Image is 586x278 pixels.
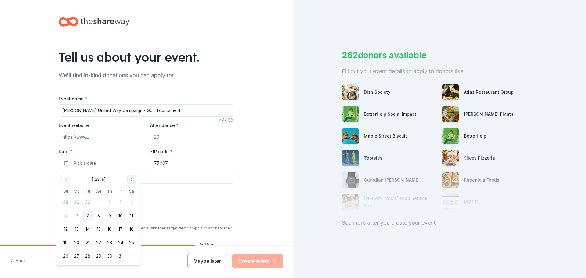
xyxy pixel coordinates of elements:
[59,157,143,169] button: Pick a date
[93,251,104,262] button: 29
[74,160,96,167] span: Pick a date
[126,210,137,221] button: 11
[10,255,26,267] button: Back
[82,188,93,194] th: Tuesday
[71,188,82,194] th: Monday
[364,110,416,118] div: BetterHelp Social Impact
[115,210,126,221] button: 10
[71,224,82,235] button: 13
[342,67,537,76] div: Fill out your event details to apply to donors like:
[464,88,514,96] div: Atlas Restaurant Group
[61,175,70,184] button: Go to previous month
[59,211,234,223] button: Select
[342,84,359,100] img: photo for Dish Society
[150,149,172,155] label: ZIP code
[464,132,487,140] div: BetterHelp
[60,188,71,194] th: Sunday
[187,254,227,268] button: Maybe later
[126,237,137,248] button: 25
[59,122,89,128] label: Event website
[127,175,136,184] button: Go to next month
[442,84,459,100] img: photo for Atlas Restaurant Group
[342,218,537,228] div: See more after you create your event!
[342,128,359,144] img: photo for Maple Street Biscuit
[115,224,126,235] button: 17
[364,88,390,96] div: Dish Society
[93,224,104,235] button: 15
[104,224,115,235] button: 16
[82,251,93,262] button: 28
[126,224,137,235] button: 18
[442,106,459,122] img: photo for Buchanan's Plants
[92,176,106,183] div: [DATE]
[104,188,115,194] th: Thursday
[104,237,115,248] button: 23
[60,251,71,262] button: 26
[150,131,234,143] input: 20
[59,226,234,236] div: We use this information to help brands find events with their target demographic to sponsor their...
[59,49,234,66] div: Tell us about your event.
[342,49,537,62] div: 262 donors available
[93,188,104,194] th: Wednesday
[464,110,513,118] div: [PERSON_NAME] Plants
[342,106,359,122] img: photo for BetterHelp Social Impact
[82,210,93,221] button: 7
[364,132,407,140] div: Maple Street Biscuit
[71,237,82,248] button: 20
[60,237,71,248] button: 19
[442,128,459,144] img: photo for BetterHelp
[71,251,82,262] button: 27
[59,104,234,117] input: Spring Fundraiser
[59,96,87,102] label: Event name
[59,149,143,155] label: Date
[115,251,126,262] button: 31
[104,251,115,262] button: 30
[82,224,93,235] button: 14
[104,210,115,221] button: 9
[59,183,234,196] button: Select
[126,188,137,194] th: Saturday
[199,241,216,247] label: Apt/unit
[115,237,126,248] button: 24
[82,237,93,248] button: 21
[150,157,234,169] input: 12345 (U.S. only)
[115,188,126,194] th: Friday
[60,224,71,235] button: 12
[93,210,104,221] button: 8
[59,70,234,80] div: We'll find in-kind donations you can apply for.
[150,122,179,128] label: Attendance
[59,131,143,143] input: https://www...
[93,237,104,248] button: 22
[126,251,137,262] button: 1
[219,117,234,124] div: 44 /100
